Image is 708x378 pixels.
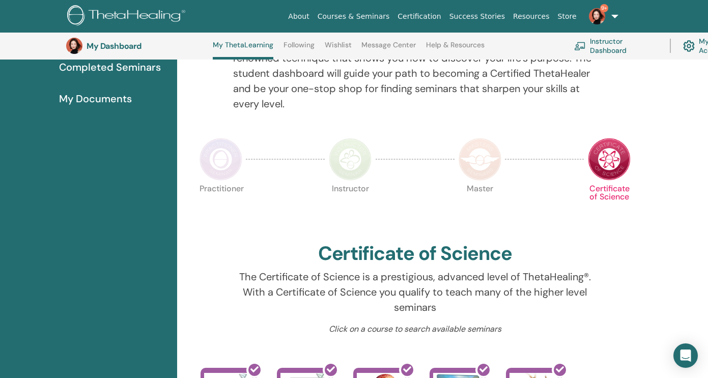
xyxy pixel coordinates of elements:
[200,185,242,227] p: Practitioner
[233,323,597,335] p: Click on a course to search available seminars
[329,138,372,181] img: Instructor
[66,38,82,54] img: default.jpg
[574,42,586,50] img: chalkboard-teacher.svg
[325,41,352,57] a: Wishlist
[509,7,554,26] a: Resources
[233,35,597,111] p: Your journey starts here; welcome to ThetaLearning HQ. Learn the world-renowned technique that sh...
[67,5,189,28] img: logo.png
[589,8,605,24] img: default.jpg
[59,91,132,106] span: My Documents
[200,138,242,181] img: Practitioner
[554,7,581,26] a: Store
[329,185,372,227] p: Instructor
[393,7,445,26] a: Certification
[318,242,513,266] h2: Certificate of Science
[459,138,501,181] img: Master
[673,343,698,368] div: Open Intercom Messenger
[588,185,631,227] p: Certificate of Science
[600,4,608,12] span: 9+
[213,41,273,60] a: My ThetaLearning
[361,41,416,57] a: Message Center
[588,138,631,181] img: Certificate of Science
[87,41,188,51] h3: My Dashboard
[683,38,695,54] img: cog.svg
[426,41,485,57] a: Help & Resources
[233,269,597,315] p: The Certificate of Science is a prestigious, advanced level of ThetaHealing®. With a Certificate ...
[284,7,313,26] a: About
[314,7,394,26] a: Courses & Seminars
[445,7,509,26] a: Success Stories
[59,60,161,75] span: Completed Seminars
[284,41,315,57] a: Following
[574,35,658,57] a: Instructor Dashboard
[459,185,501,227] p: Master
